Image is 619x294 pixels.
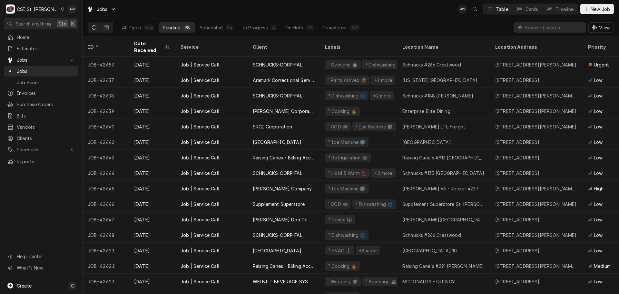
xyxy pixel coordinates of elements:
[402,123,465,130] div: [PERSON_NAME] LTL Freight
[163,24,181,31] div: Pending
[253,170,302,177] div: SCHNUCKS-CORP-FAL
[365,278,397,285] div: ² Beverage ☕️
[181,92,220,99] div: Job | Service Call
[181,201,220,208] div: Job | Service Call
[242,24,268,31] div: In Progress
[555,6,574,13] div: Timeline
[71,282,74,289] span: C
[181,263,220,269] div: Job | Service Call
[328,61,358,68] div: ¹ Overtime ⏰
[83,243,129,258] div: JOB-42621
[129,274,175,289] div: [DATE]
[253,108,315,115] div: [PERSON_NAME] Corporate Park, LLC
[328,232,366,238] div: ² Dishwashing 🌀
[68,5,77,14] div: AW
[83,274,129,289] div: JOB-42623
[4,144,78,155] a: Go to Pricebook
[402,216,485,223] div: [PERSON_NAME][GEOGRAPHIC_DATA]
[495,61,577,68] div: [STREET_ADDRESS][PERSON_NAME]
[17,79,75,86] span: Job Series
[328,185,366,192] div: ² Ice Machine 🧊
[253,44,313,50] div: Client
[355,123,393,130] div: ² Ice Machine 🧊
[328,170,367,177] div: ² Hold & Warm ♨️
[122,24,141,31] div: All Open
[495,263,578,269] div: [STREET_ADDRESS][PERSON_NAME][PERSON_NAME]
[253,139,301,146] div: [GEOGRAPHIC_DATA]
[402,77,477,84] div: [US_STATE][GEOGRAPHIC_DATA]
[328,278,359,285] div: ¹ Warranty 🛡️
[83,227,129,243] div: JOB-42648
[402,92,473,99] div: Schnucks #188 [PERSON_NAME]
[129,227,175,243] div: [DATE]
[328,216,353,223] div: ² Combi 🔱
[328,123,349,130] div: ¹ COD 💵
[200,24,223,31] div: Scheduled
[365,61,403,68] div: ² Dishwashing 🌀
[402,170,484,177] div: Schnucks #135 [GEOGRAPHIC_DATA]
[374,77,393,84] div: +2 more
[17,101,75,108] span: Purchase Orders
[495,92,578,99] div: [STREET_ADDRESS][PERSON_NAME][PERSON_NAME]
[322,24,347,31] div: Completed
[495,185,578,192] div: [STREET_ADDRESS][PERSON_NAME][PERSON_NAME]
[402,232,461,238] div: Schnucks #266 Crestwood
[458,5,467,14] div: AW
[181,247,220,254] div: Job | Service Call
[71,20,74,27] span: K
[328,139,366,146] div: ² Ice Machine 🧊
[181,185,220,192] div: Job | Service Call
[181,139,220,146] div: Job | Service Call
[4,43,78,54] a: Estimates
[181,61,220,68] div: Job | Service Call
[4,99,78,110] a: Purchase Orders
[129,72,175,88] div: [DATE]
[594,216,603,223] span: Low
[470,4,480,14] button: Open search
[328,108,357,115] div: ² Cooking 🔥
[181,170,220,177] div: Job | Service Call
[129,212,175,227] div: [DATE]
[17,6,59,13] div: CSI St. [PERSON_NAME]
[594,61,609,68] span: Urgent
[526,6,538,13] div: Cards
[402,201,485,208] div: Supplement Superstore St. [PERSON_NAME]
[4,77,78,88] a: Job Series
[495,232,577,238] div: [STREET_ADDRESS][PERSON_NAME]
[129,103,175,119] div: [DATE]
[129,134,175,150] div: [DATE]
[68,5,77,14] div: Alexandria Wilp's Avatar
[129,165,175,181] div: [DATE]
[4,251,78,262] a: Go to Help Center
[4,66,78,76] a: Jobs
[402,44,484,50] div: Location Name
[495,108,577,115] div: [STREET_ADDRESS][PERSON_NAME]
[495,44,576,50] div: Location Address
[594,232,603,238] span: Low
[129,258,175,274] div: [DATE]
[253,216,315,223] div: [PERSON_NAME] Don Company
[594,263,611,269] span: Medium
[253,201,305,208] div: Supplement Superstore
[4,32,78,43] a: Home
[129,150,175,165] div: [DATE]
[83,212,129,227] div: JOB-42647
[15,20,51,27] span: Search anything
[17,264,74,271] span: What's New
[253,154,315,161] div: Raising Canes - Billing Account
[253,185,312,192] div: [PERSON_NAME] Company
[17,158,75,165] span: Reports
[97,6,108,13] span: Jobs
[458,5,467,14] div: Alexandria Wilp's Avatar
[495,139,540,146] div: [STREET_ADDRESS]
[328,77,367,84] div: ¹ Parts Arrived 📦
[181,278,220,285] div: Job | Service Call
[4,122,78,132] a: Vendors
[181,123,220,130] div: Job | Service Call
[594,77,603,84] span: Low
[594,154,603,161] span: Low
[495,216,540,223] div: [STREET_ADDRESS]
[253,263,315,269] div: Raising Canes - Billing Account
[145,24,153,31] div: 554
[83,88,129,103] div: JOB-42638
